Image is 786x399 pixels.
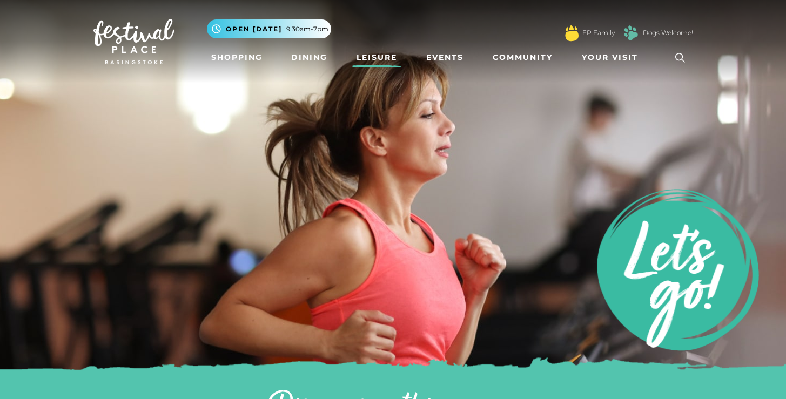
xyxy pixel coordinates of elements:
[577,48,648,67] a: Your Visit
[93,19,174,64] img: Festival Place Logo
[422,48,468,67] a: Events
[643,28,693,38] a: Dogs Welcome!
[582,28,615,38] a: FP Family
[207,19,331,38] button: Open [DATE] 9.30am-7pm
[207,48,267,67] a: Shopping
[286,24,328,34] span: 9.30am-7pm
[287,48,332,67] a: Dining
[352,48,401,67] a: Leisure
[226,24,282,34] span: Open [DATE]
[488,48,557,67] a: Community
[582,52,638,63] span: Your Visit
